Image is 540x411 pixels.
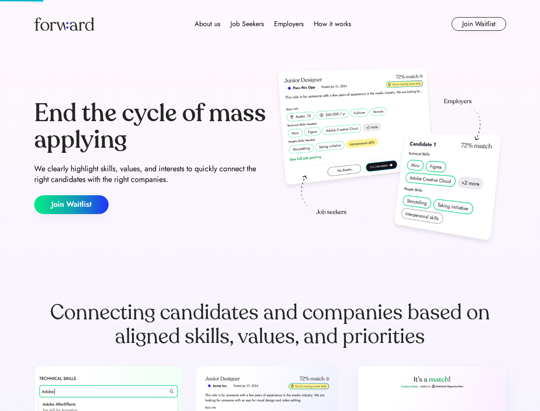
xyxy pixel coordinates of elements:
div: How it works [314,19,351,29]
div: We clearly highlight skills, values, and interests to quickly connect the right candidates with t... [34,164,267,185]
div: Connecting candidates and companies based on aligned skills, values, and priorities [34,301,506,348]
div: End the cycle of mass applying [34,100,267,153]
img: hero-image.png [274,65,506,249]
div: About us [195,19,220,29]
button: Join Waitlist [451,17,506,31]
img: Forward logo [34,17,94,31]
div: Job Seekers [230,19,264,29]
button: Join Waitlist [34,195,109,214]
div: Employers [274,19,304,29]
